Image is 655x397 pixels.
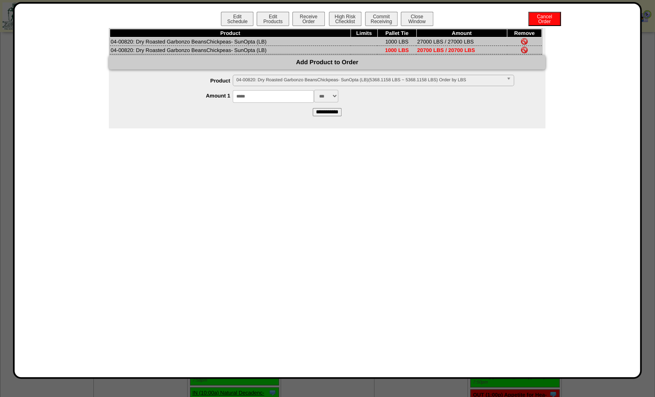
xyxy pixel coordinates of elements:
[400,18,434,24] a: CloseWindow
[125,78,233,84] label: Product
[110,29,351,37] th: Product
[221,12,253,26] button: EditSchedule
[521,38,527,45] img: Remove Item
[329,12,361,26] button: High RiskChecklist
[125,93,233,99] label: Amount 1
[109,55,545,69] div: Add Product to Order
[292,12,325,26] button: ReceiveOrder
[417,47,475,53] span: 20700 LBS / 20700 LBS
[521,47,527,53] img: Remove Item
[328,19,363,24] a: High RiskChecklist
[416,29,507,37] th: Amount
[385,47,409,53] span: 1000 LBS
[236,75,503,85] span: 04-00820: Dry Roasted Garbonzo BeansChickpeas- SunOpta (LB)(5368.1158 LBS ~ 5368.1158 LBS) Order ...
[110,37,351,46] td: 04-00820: Dry Roasted Garbonzo BeansChickpeas- SunOpta (LB)
[365,12,398,26] button: CommitReceiving
[401,12,433,26] button: CloseWindow
[528,12,561,26] button: CancelOrder
[257,12,289,26] button: EditProducts
[385,39,409,45] span: 1000 LBS
[110,46,351,54] td: 04-00820: Dry Roasted Garbonzo BeansChickpeas- SunOpta (LB)
[417,39,474,45] span: 27000 LBS / 27000 LBS
[350,29,377,37] th: Limits
[377,29,416,37] th: Pallet Tie
[507,29,542,37] th: Remove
